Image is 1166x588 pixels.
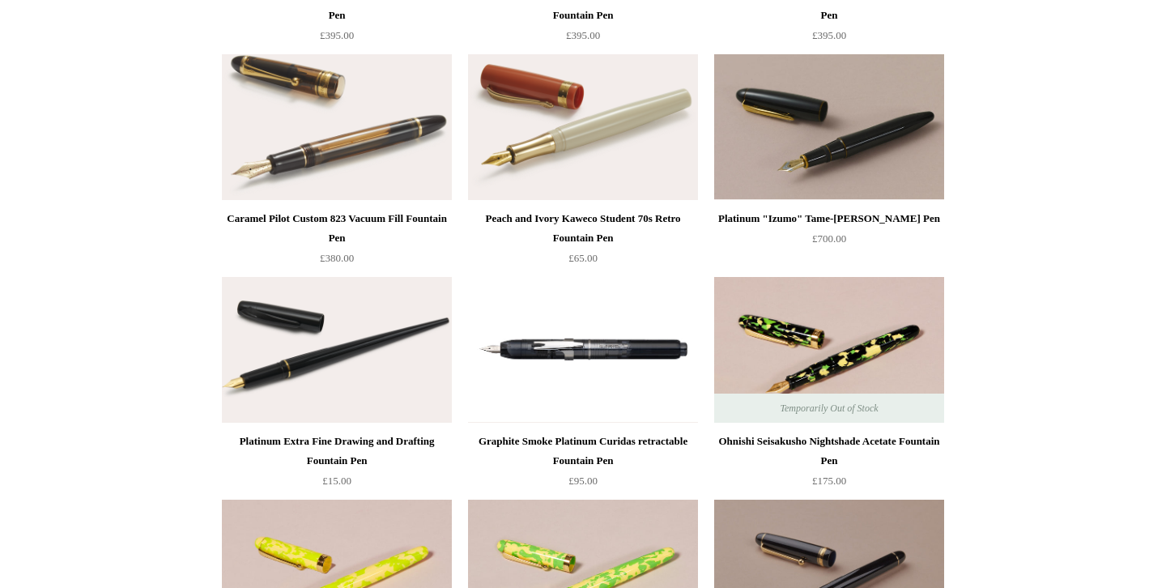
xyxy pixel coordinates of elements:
span: £395.00 [566,29,600,41]
div: Platinum Extra Fine Drawing and Drafting Fountain Pen [226,432,448,471]
a: Graphite Smoke Platinum Curidas retractable Fountain Pen Graphite Smoke Platinum Curidas retracta... [468,277,698,423]
div: Platinum "Izumo" Tame-[PERSON_NAME] Pen [718,209,940,228]
a: Ohnishi Seisakusho Nightshade Acetate Fountain Pen £175.00 [714,432,944,498]
span: £65.00 [568,252,598,264]
a: Platinum Extra Fine Drawing and Drafting Fountain Pen Platinum Extra Fine Drawing and Drafting Fo... [222,277,452,423]
img: Platinum Extra Fine Drawing and Drafting Fountain Pen [222,277,452,423]
span: £395.00 [812,29,846,41]
div: Caramel Pilot Custom 823 Vacuum Fill Fountain Pen [226,209,448,248]
a: Platinum "Izumo" Tame-nuri Fountain Pen Platinum "Izumo" Tame-nuri Fountain Pen [714,54,944,200]
span: Temporarily Out of Stock [764,394,894,423]
img: Caramel Pilot Custom 823 Vacuum Fill Fountain Pen [222,54,452,200]
img: Graphite Smoke Platinum Curidas retractable Fountain Pen [468,277,698,423]
span: £95.00 [568,475,598,487]
a: Caramel Pilot Custom 823 Vacuum Fill Fountain Pen £380.00 [222,209,452,275]
a: Platinum "Izumo" Tame-[PERSON_NAME] Pen £700.00 [714,209,944,275]
span: £700.00 [812,232,846,245]
div: Peach and Ivory Kaweco Student 70s Retro Fountain Pen [472,209,694,248]
a: Peach and Ivory Kaweco Student 70s Retro Fountain Pen £65.00 [468,209,698,275]
span: £15.00 [322,475,351,487]
a: Graphite Smoke Platinum Curidas retractable Fountain Pen £95.00 [468,432,698,498]
a: Peach and Ivory Kaweco Student 70s Retro Fountain Pen Peach and Ivory Kaweco Student 70s Retro Fo... [468,54,698,200]
a: Caramel Pilot Custom 823 Vacuum Fill Fountain Pen Caramel Pilot Custom 823 Vacuum Fill Fountain Pen [222,54,452,200]
span: £175.00 [812,475,846,487]
img: Peach and Ivory Kaweco Student 70s Retro Fountain Pen [468,54,698,200]
span: £380.00 [320,252,354,264]
img: Platinum "Izumo" Tame-nuri Fountain Pen [714,54,944,200]
div: Graphite Smoke Platinum Curidas retractable Fountain Pen [472,432,694,471]
img: Ohnishi Seisakusho Nightshade Acetate Fountain Pen [714,277,944,423]
span: £395.00 [320,29,354,41]
a: Ohnishi Seisakusho Nightshade Acetate Fountain Pen Ohnishi Seisakusho Nightshade Acetate Fountain... [714,277,944,423]
div: Ohnishi Seisakusho Nightshade Acetate Fountain Pen [718,432,940,471]
a: Platinum Extra Fine Drawing and Drafting Fountain Pen £15.00 [222,432,452,498]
